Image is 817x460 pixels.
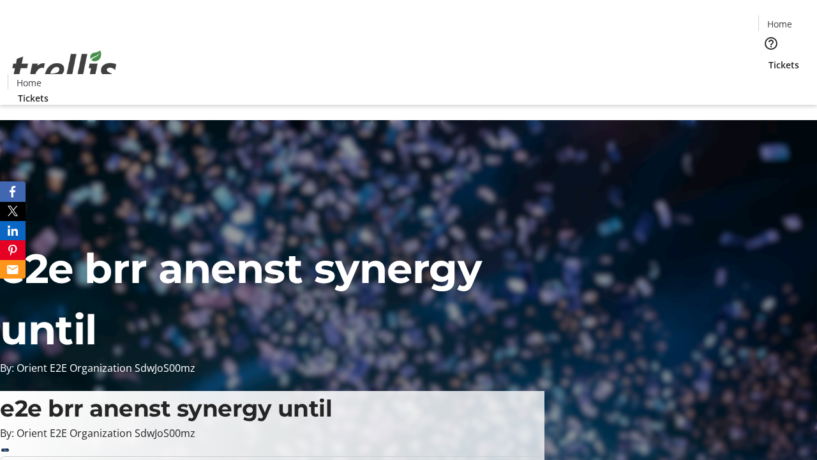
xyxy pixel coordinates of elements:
[758,72,784,97] button: Cart
[8,91,59,105] a: Tickets
[759,17,800,31] a: Home
[758,58,809,72] a: Tickets
[8,76,49,89] a: Home
[767,17,792,31] span: Home
[18,91,49,105] span: Tickets
[758,31,784,56] button: Help
[17,76,41,89] span: Home
[768,58,799,72] span: Tickets
[8,36,121,100] img: Orient E2E Organization SdwJoS00mz's Logo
